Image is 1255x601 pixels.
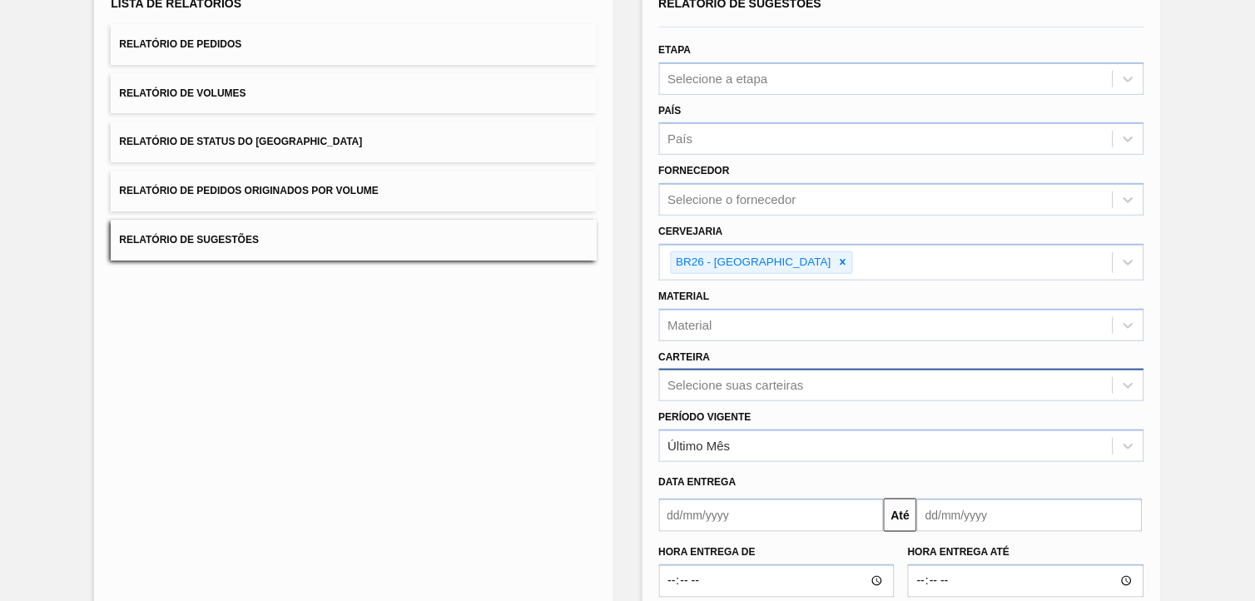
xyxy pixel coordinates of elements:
[659,351,711,363] label: Carteira
[119,87,246,99] span: Relatório de Volumes
[111,73,596,114] button: Relatório de Volumes
[119,136,362,147] span: Relatório de Status do [GEOGRAPHIC_DATA]
[917,499,1143,532] input: dd/mm/yyyy
[668,318,712,332] div: Material
[672,252,834,273] div: BR26 - [GEOGRAPHIC_DATA]
[659,499,885,532] input: dd/mm/yyyy
[659,165,730,176] label: Fornecedor
[111,220,596,261] button: Relatório de Sugestões
[111,122,596,162] button: Relatório de Status do [GEOGRAPHIC_DATA]
[119,185,379,196] span: Relatório de Pedidos Originados por Volume
[659,291,710,302] label: Material
[119,234,259,246] span: Relatório de Sugestões
[659,105,682,117] label: País
[111,24,596,65] button: Relatório de Pedidos
[111,171,596,211] button: Relatório de Pedidos Originados por Volume
[659,411,752,423] label: Período Vigente
[668,132,693,147] div: País
[659,476,737,488] span: Data entrega
[668,440,731,454] div: Último Mês
[668,72,768,86] div: Selecione a etapa
[659,540,895,564] label: Hora entrega de
[884,499,917,532] button: Até
[668,193,796,207] div: Selecione o fornecedor
[119,38,241,50] span: Relatório de Pedidos
[659,226,723,237] label: Cervejaria
[668,379,804,393] div: Selecione suas carteiras
[908,540,1144,564] label: Hora entrega até
[659,44,692,56] label: Etapa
